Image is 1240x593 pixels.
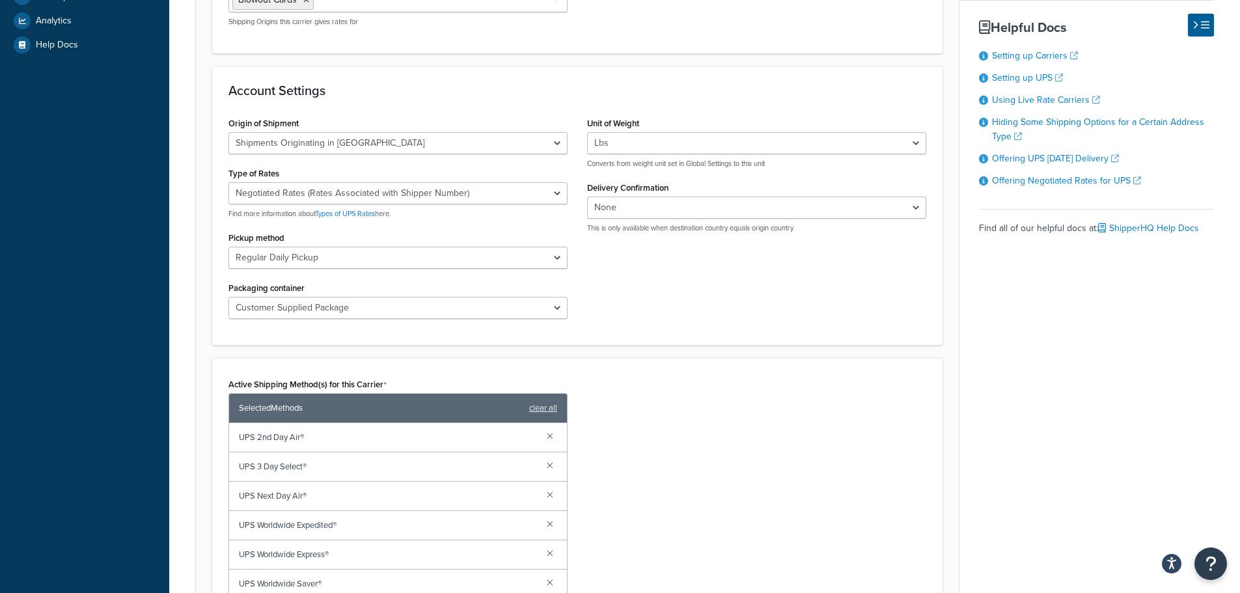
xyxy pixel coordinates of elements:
span: UPS Worldwide Express® [239,545,536,564]
p: Shipping Origins this carrier gives rates for [228,17,568,27]
h3: Account Settings [228,83,926,98]
p: This is only available when destination country equals origin country [587,223,926,233]
label: Origin of Shipment [228,118,299,128]
a: Hiding Some Shipping Options for a Certain Address Type [992,115,1204,143]
span: Help Docs [36,40,78,51]
a: clear all [529,399,557,417]
a: Types of UPS Rates [315,208,375,219]
a: Using Live Rate Carriers [992,93,1100,107]
a: Offering UPS [DATE] Delivery [992,152,1119,165]
span: Selected Methods [239,399,523,417]
span: UPS Worldwide Saver® [239,575,536,593]
a: Analytics [10,9,159,33]
p: Converts from weight unit set in Global Settings to this unit [587,159,926,169]
h3: Helpful Docs [979,20,1214,34]
label: Packaging container [228,283,305,293]
label: Unit of Weight [587,118,639,128]
a: Offering Negotiated Rates for UPS [992,174,1141,187]
label: Type of Rates [228,169,279,178]
span: UPS Next Day Air® [239,487,536,505]
span: UPS Worldwide Expedited® [239,516,536,534]
a: Help Docs [10,33,159,57]
label: Active Shipping Method(s) for this Carrier [228,379,387,390]
a: ShipperHQ Help Docs [1098,221,1199,235]
span: UPS 3 Day Select® [239,458,536,476]
p: Find more information about here. [228,209,568,219]
label: Delivery Confirmation [587,183,668,193]
button: Open Resource Center [1194,547,1227,580]
div: Find all of our helpful docs at: [979,209,1214,238]
button: Hide Help Docs [1188,14,1214,36]
span: UPS 2nd Day Air® [239,428,536,447]
a: Setting up UPS [992,71,1063,85]
label: Pickup method [228,233,284,243]
span: Analytics [36,16,72,27]
a: Setting up Carriers [992,49,1078,62]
